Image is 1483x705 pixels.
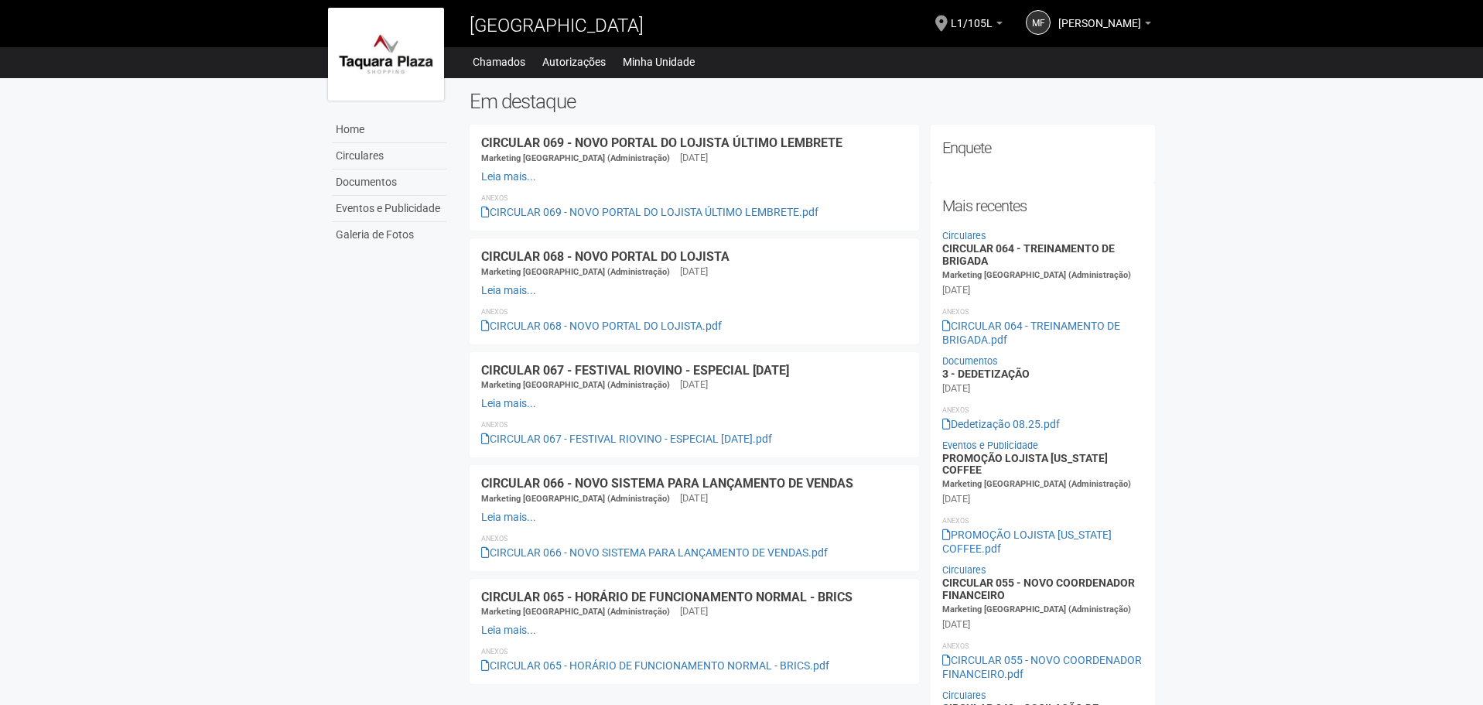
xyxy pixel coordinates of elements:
[332,169,446,196] a: Documentos
[470,90,1156,113] h2: Em destaque
[332,222,446,248] a: Galeria de Fotos
[481,433,772,445] a: CIRCULAR 067 - FESTIVAL RIOVINO - ESPECIAL [DATE].pdf
[332,117,446,143] a: Home
[1058,2,1141,29] span: Monalise Ferreira da Silva
[481,511,536,523] a: Leia mais...
[942,618,970,631] div: [DATE]
[481,607,670,617] span: Marketing [GEOGRAPHIC_DATA] (Administração)
[680,151,708,165] div: [DATE]
[481,532,907,546] li: Anexos
[481,305,907,319] li: Anexos
[942,320,1120,346] a: CIRCULAR 064 - TREINAMENTO DE BRIGADA.pdf
[481,249,730,264] a: CIRCULAR 068 - NOVO PORTAL DO LOJISTA
[951,19,1003,32] a: L1/105L
[680,604,708,618] div: [DATE]
[481,284,536,296] a: Leia mais...
[473,51,525,73] a: Chamados
[542,51,606,73] a: Autorizações
[951,2,993,29] span: L1/105L
[942,355,998,367] a: Documentos
[942,270,1131,280] span: Marketing [GEOGRAPHIC_DATA] (Administração)
[481,418,907,432] li: Anexos
[942,368,1030,380] a: 3 - DEDETIZAÇÃO
[942,690,986,701] a: Circulares
[481,624,536,636] a: Leia mais...
[481,659,829,672] a: CIRCULAR 065 - HORÁRIO DE FUNCIONAMENTO NORMAL - BRICS.pdf
[942,479,1131,489] span: Marketing [GEOGRAPHIC_DATA] (Administração)
[942,230,986,241] a: Circulares
[332,196,446,222] a: Eventos e Publicidade
[680,378,708,392] div: [DATE]
[1058,19,1151,32] a: [PERSON_NAME]
[942,514,1144,528] li: Anexos
[680,491,708,505] div: [DATE]
[942,305,1144,319] li: Anexos
[942,577,1135,601] a: CIRCULAR 055 - NOVO COORDENADOR FINANCEIRO
[481,135,842,150] a: CIRCULAR 069 - NOVO PORTAL DO LOJISTA ÚLTIMO LEMBRETE
[942,136,1144,159] h2: Enquete
[481,363,789,378] a: CIRCULAR 067 - FESTIVAL RIOVINO - ESPECIAL [DATE]
[942,418,1060,430] a: Dedetização 08.25.pdf
[481,267,670,277] span: Marketing [GEOGRAPHIC_DATA] (Administração)
[942,440,1038,451] a: Eventos e Publicidade
[481,170,536,183] a: Leia mais...
[942,654,1142,680] a: CIRCULAR 055 - NOVO COORDENADOR FINANCEIRO.pdf
[942,194,1144,217] h2: Mais recentes
[942,403,1144,417] li: Anexos
[481,546,828,559] a: CIRCULAR 066 - NOVO SISTEMA PARA LANÇAMENTO DE VENDAS.pdf
[1026,10,1051,35] a: MF
[481,645,907,659] li: Anexos
[332,143,446,169] a: Circulares
[623,51,695,73] a: Minha Unidade
[942,382,970,395] div: [DATE]
[481,191,907,205] li: Anexos
[942,452,1108,476] a: PROMOÇÃO LOJISTA [US_STATE] COFFEE
[481,494,670,504] span: Marketing [GEOGRAPHIC_DATA] (Administração)
[942,604,1131,614] span: Marketing [GEOGRAPHIC_DATA] (Administração)
[481,153,670,163] span: Marketing [GEOGRAPHIC_DATA] (Administração)
[942,492,970,506] div: [DATE]
[481,206,818,218] a: CIRCULAR 069 - NOVO PORTAL DO LOJISTA ÚLTIMO LEMBRETE.pdf
[481,476,853,491] a: CIRCULAR 066 - NOVO SISTEMA PARA LANÇAMENTO DE VENDAS
[942,283,970,297] div: [DATE]
[328,8,444,101] img: logo.jpg
[481,380,670,390] span: Marketing [GEOGRAPHIC_DATA] (Administração)
[942,639,1144,653] li: Anexos
[942,564,986,576] a: Circulares
[942,242,1115,266] a: CIRCULAR 064 - TREINAMENTO DE BRIGADA
[470,15,644,36] span: [GEOGRAPHIC_DATA]
[481,320,722,332] a: CIRCULAR 068 - NOVO PORTAL DO LOJISTA.pdf
[680,265,708,279] div: [DATE]
[481,397,536,409] a: Leia mais...
[942,529,1112,555] a: PROMOÇÃO LOJISTA [US_STATE] COFFEE.pdf
[481,590,853,604] a: CIRCULAR 065 - HORÁRIO DE FUNCIONAMENTO NORMAL - BRICS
